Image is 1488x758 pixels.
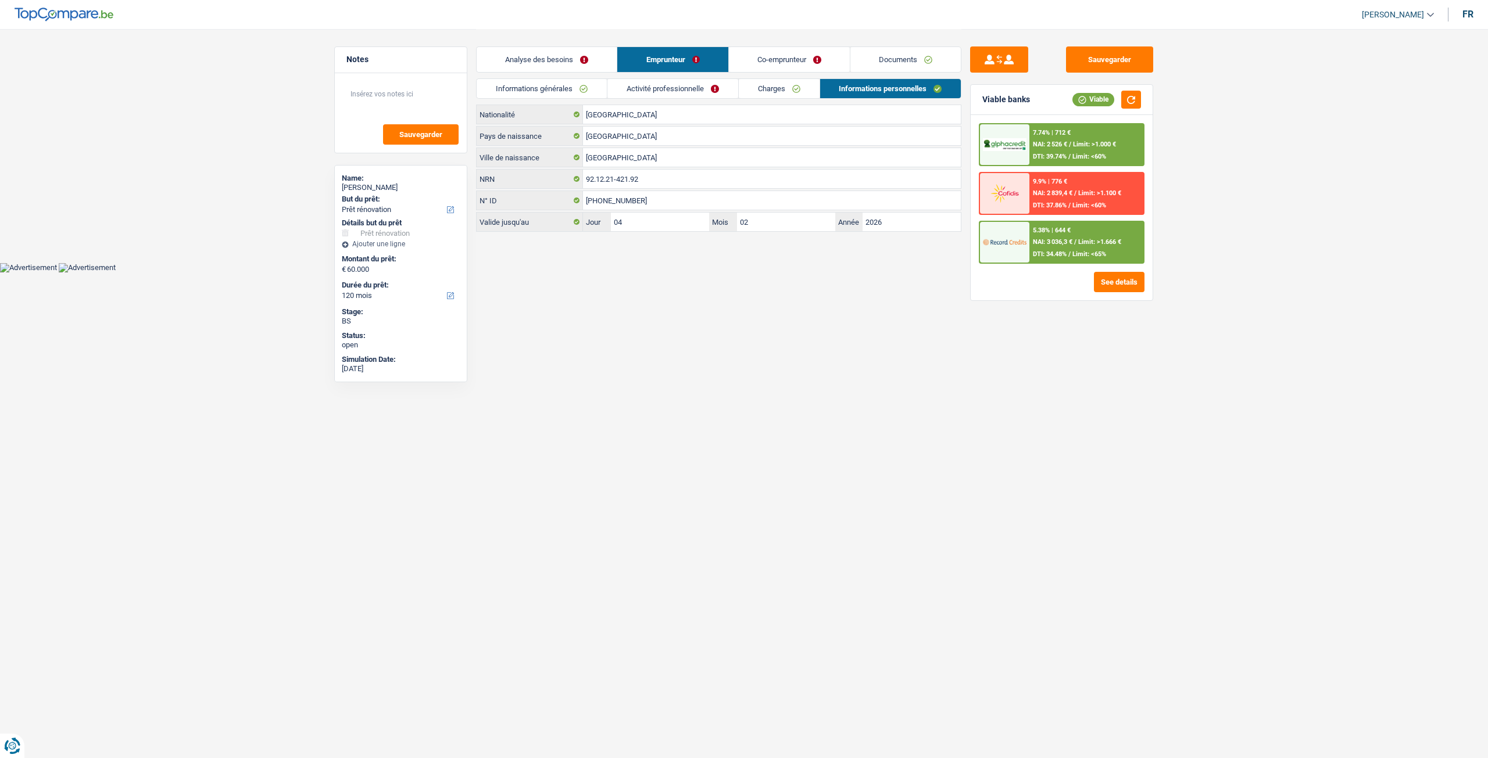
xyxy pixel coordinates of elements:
[607,79,738,98] a: Activité professionnelle
[59,263,116,272] img: Advertisement
[983,231,1026,253] img: Record Credits
[342,281,457,290] label: Durée du prêt:
[1069,141,1071,148] span: /
[1353,5,1434,24] a: [PERSON_NAME]
[983,182,1026,204] img: Cofidis
[1462,9,1473,20] div: fr
[982,95,1030,105] div: Viable banks
[583,213,611,231] label: Jour
[983,138,1026,152] img: AlphaCredit
[477,191,583,210] label: N° ID
[477,47,617,72] a: Analyse des besoins
[1072,153,1106,160] span: Limit: <60%
[1068,202,1071,209] span: /
[477,79,607,98] a: Informations générales
[583,105,961,124] input: Belgique
[1033,178,1067,185] div: 9.9% | 776 €
[1066,46,1153,73] button: Sauvegarder
[342,218,460,228] div: Détails but du prêt
[1074,238,1076,246] span: /
[820,79,961,98] a: Informations personnelles
[477,127,583,145] label: Pays de naissance
[342,340,460,350] div: open
[583,170,961,188] input: 12.12.12-123.12
[617,47,728,72] a: Emprunteur
[399,131,442,138] span: Sauvegarder
[342,174,460,183] div: Name:
[342,331,460,340] div: Status:
[1033,189,1072,197] span: NAI: 2 839,4 €
[1362,10,1424,20] span: [PERSON_NAME]
[342,195,457,204] label: But du prêt:
[342,240,460,248] div: Ajouter une ligne
[342,183,460,192] div: [PERSON_NAME]
[709,213,737,231] label: Mois
[477,213,583,231] label: Valide jusqu'au
[737,213,835,231] input: MM
[342,307,460,317] div: Stage:
[1072,250,1106,258] span: Limit: <65%
[1033,141,1067,148] span: NAI: 2 526 €
[342,254,457,264] label: Montant du prêt:
[583,127,961,145] input: Belgique
[1033,202,1067,209] span: DTI: 37.86%
[1072,93,1114,106] div: Viable
[611,213,709,231] input: JJ
[1033,238,1072,246] span: NAI: 3 036,3 €
[835,213,863,231] label: Année
[1068,153,1071,160] span: /
[342,317,460,326] div: BS
[1033,153,1067,160] span: DTI: 39.74%
[1078,238,1121,246] span: Limit: >1.666 €
[342,265,346,274] span: €
[1033,227,1071,234] div: 5.38% | 644 €
[1094,272,1144,292] button: See details
[1078,189,1121,197] span: Limit: >1.100 €
[850,47,961,72] a: Documents
[1072,202,1106,209] span: Limit: <60%
[863,213,961,231] input: AAAA
[583,191,961,210] input: 590-1234567-89
[739,79,820,98] a: Charges
[1068,250,1071,258] span: /
[1073,141,1116,148] span: Limit: >1.000 €
[477,148,583,167] label: Ville de naissance
[1033,250,1067,258] span: DTI: 34.48%
[342,364,460,373] div: [DATE]
[477,170,583,188] label: NRN
[383,124,459,145] button: Sauvegarder
[1074,189,1076,197] span: /
[342,355,460,364] div: Simulation Date:
[1033,129,1071,136] div: 7.74% | 712 €
[729,47,850,72] a: Co-emprunteur
[346,55,455,64] h5: Notes
[15,8,113,21] img: TopCompare Logo
[477,105,583,124] label: Nationalité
